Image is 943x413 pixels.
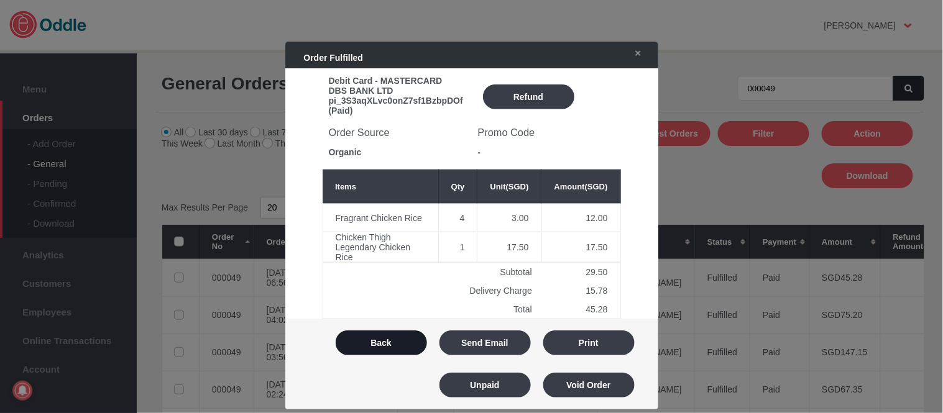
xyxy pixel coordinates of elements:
[541,170,620,204] th: Amount( )
[477,170,541,204] th: Unit( )
[478,147,615,157] div: -
[541,232,620,262] td: 17.50
[292,47,616,69] div: Order Fulfilled
[541,204,620,232] td: 12.00
[403,281,545,300] td: Delivery Charge
[587,182,605,191] span: SGD
[543,330,635,355] button: Print
[323,170,438,204] th: Items
[329,76,466,86] div: Debit Card - MASTERCARD
[438,170,477,204] th: Qty
[323,204,438,232] td: Fragrant Chicken Rice
[543,373,635,397] button: Void Order
[508,182,526,191] span: SGD
[329,96,466,106] div: pi_3S3aqXLvc0onZ7sf1BzbpDOf
[438,204,477,232] td: 4
[336,330,427,355] button: Back
[403,263,545,281] td: Subtotal
[323,232,438,262] td: Chicken Thigh Legendary Chicken Rice
[545,300,620,319] td: 45.28
[545,281,620,300] td: 15.78
[477,232,541,262] td: 17.50
[329,106,466,116] div: (Paid)
[329,127,466,138] h3: Order Source
[439,373,531,397] button: Unpaid
[622,42,648,65] a: ✕
[438,232,477,262] td: 1
[478,127,615,138] h3: Promo Code
[439,330,531,355] button: Send Email
[329,86,466,96] div: DBS BANK LTD
[483,84,574,109] button: Refund
[329,147,466,157] div: Organic
[477,204,541,232] td: 3.00
[545,263,620,281] td: 29.50
[403,300,545,319] td: Total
